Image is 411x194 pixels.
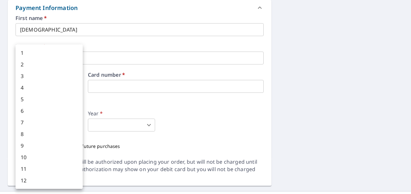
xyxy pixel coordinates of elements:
[16,140,83,151] li: 9
[16,105,83,117] li: 6
[16,175,83,186] li: 12
[16,163,83,175] li: 11
[16,151,83,163] li: 10
[16,82,83,93] li: 4
[16,70,83,82] li: 3
[16,128,83,140] li: 8
[16,93,83,105] li: 5
[16,117,83,128] li: 7
[16,47,83,59] li: 1
[16,59,83,70] li: 2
